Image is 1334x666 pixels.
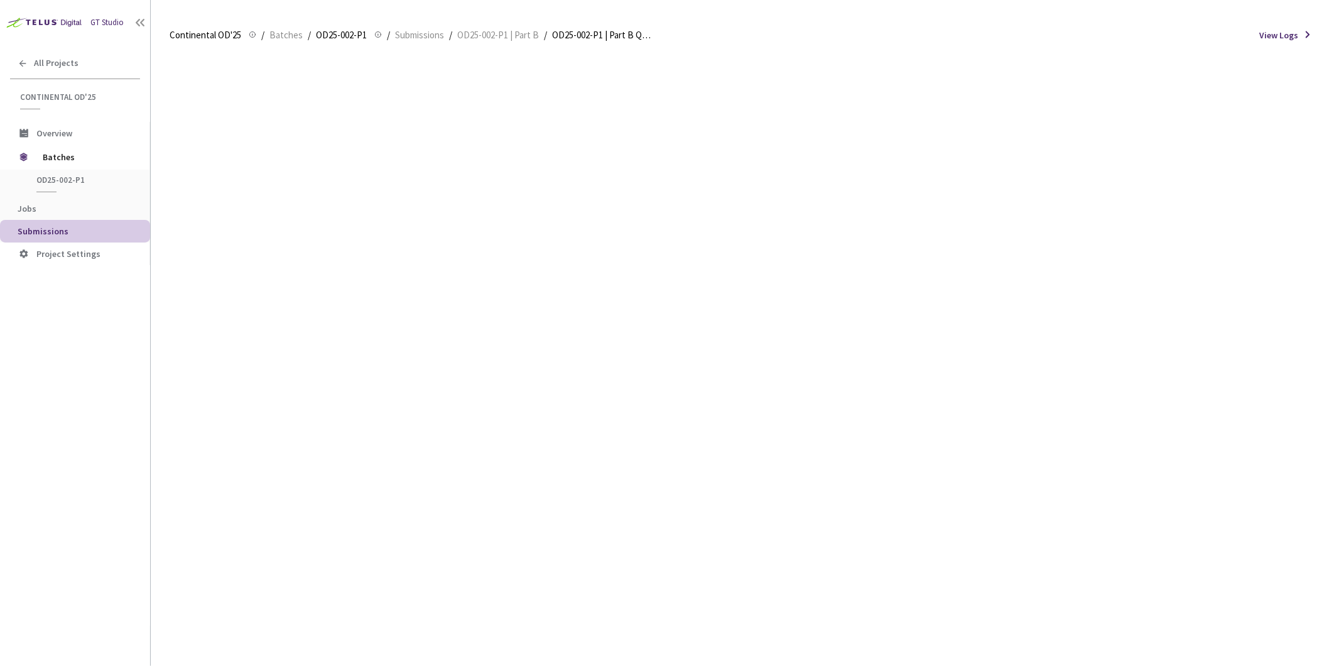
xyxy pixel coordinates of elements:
[393,28,447,41] a: Submissions
[387,28,390,43] li: /
[36,175,129,185] span: OD25-002-P1
[1259,29,1298,41] span: View Logs
[269,28,303,43] span: Batches
[316,28,367,43] span: OD25-002-P1
[90,17,124,29] div: GT Studio
[18,226,68,237] span: Submissions
[36,248,100,259] span: Project Settings
[308,28,311,43] li: /
[36,128,72,139] span: Overview
[455,28,541,41] a: OD25-002-P1 | Part B
[261,28,264,43] li: /
[43,145,129,170] span: Batches
[34,58,79,68] span: All Projects
[544,28,547,43] li: /
[449,28,452,43] li: /
[552,28,654,43] span: OD25-002-P1 | Part B QC - [DATE]
[457,28,539,43] span: OD25-002-P1 | Part B
[395,28,444,43] span: Submissions
[170,28,241,43] span: Continental OD'25
[267,28,305,41] a: Batches
[20,92,133,102] span: Continental OD'25
[18,203,36,214] span: Jobs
